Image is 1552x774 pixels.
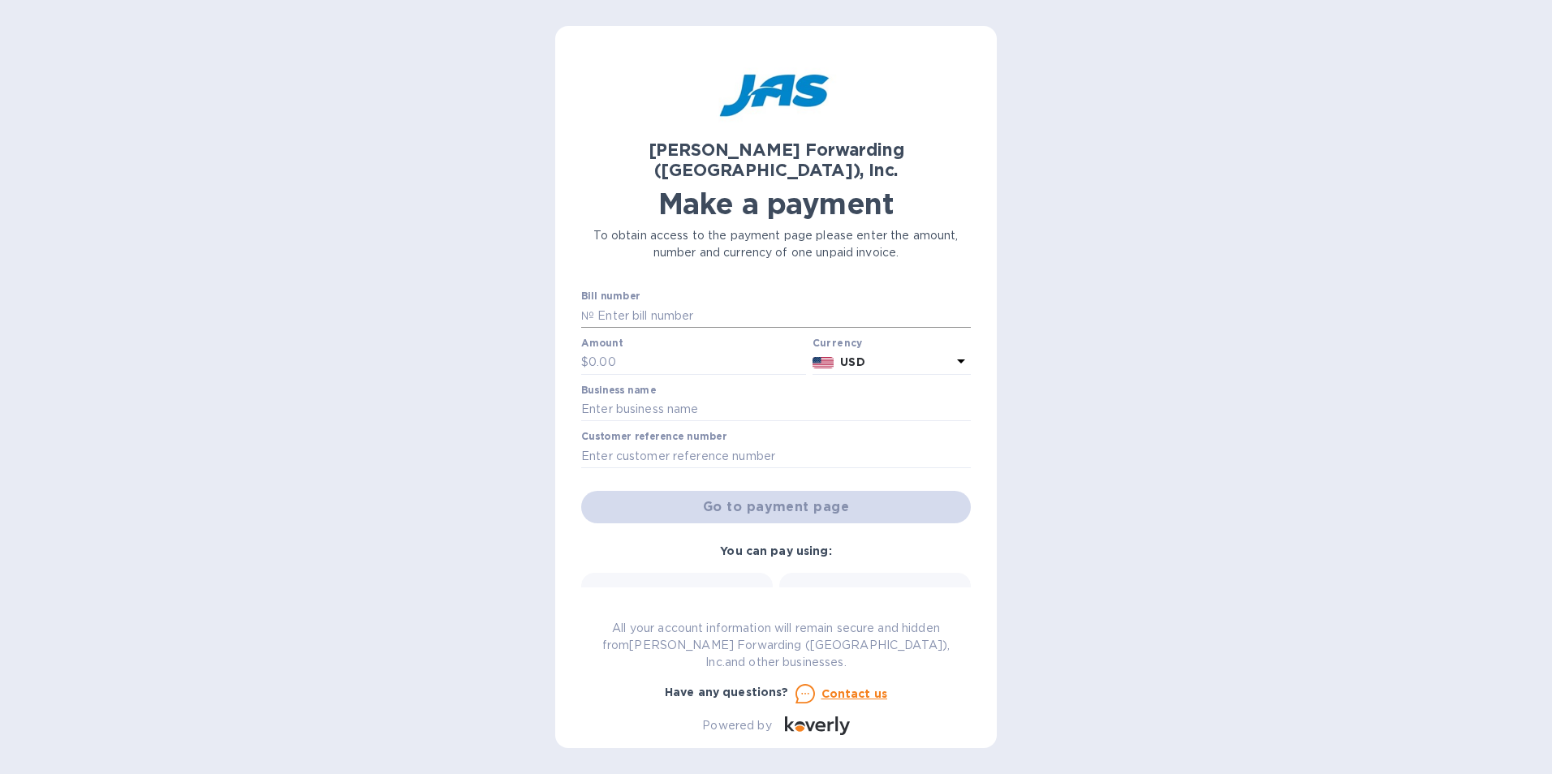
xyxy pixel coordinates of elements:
label: Bill number [581,292,640,302]
p: All your account information will remain secure and hidden from [PERSON_NAME] Forwarding ([GEOGRA... [581,620,971,671]
input: 0.00 [588,350,806,375]
u: Contact us [821,687,888,700]
b: USD [840,355,864,368]
input: Enter bill number [594,303,971,328]
p: $ [581,354,588,371]
input: Enter customer reference number [581,444,971,468]
label: Business name [581,385,656,395]
label: Customer reference number [581,432,726,442]
b: Currency [813,337,863,349]
h1: Make a payment [581,187,971,221]
b: You can pay using: [720,544,831,557]
p: № [581,307,594,325]
b: Have any questions? [665,686,789,699]
p: To obtain access to the payment page please enter the amount, number and currency of one unpaid i... [581,227,971,261]
input: Enter business name [581,398,971,422]
img: USD [813,357,834,368]
b: [PERSON_NAME] Forwarding ([GEOGRAPHIC_DATA]), Inc. [649,140,904,180]
label: Amount [581,338,623,348]
p: Powered by [702,717,771,734]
